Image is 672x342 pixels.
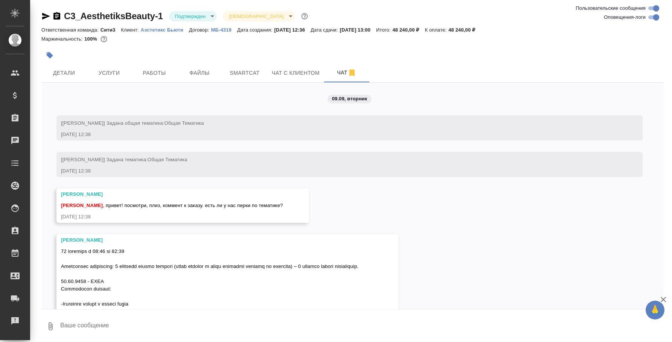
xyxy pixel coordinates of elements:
[121,27,140,33] p: Клиент:
[61,203,283,208] span: , привет! посмотри, плиз, коммент к заказу. есть ли у нас перки по тематике?
[347,68,357,77] svg: Отписаться
[211,26,237,33] a: МБ-4319
[274,27,311,33] p: [DATE] 12:36
[340,27,376,33] p: [DATE] 13:00
[61,131,616,138] div: [DATE] 12:38
[99,34,109,44] button: 0.00 RUB;
[227,68,263,78] span: Smartcat
[52,12,61,21] button: Скопировать ссылку
[237,27,274,33] p: Дата создания:
[448,27,481,33] p: 48 240,00 ₽
[141,27,189,33] p: Аэстетикс Бьюти
[646,301,664,319] button: 🙏
[61,236,372,244] div: [PERSON_NAME]
[604,14,646,21] span: Оповещения-логи
[173,13,208,20] button: Подтвержден
[332,95,367,103] p: 09.09, вторник
[61,203,103,208] span: [PERSON_NAME]
[392,27,425,33] p: 48 240,00 ₽
[141,26,189,33] a: Аэстетикс Бьюти
[227,13,286,20] button: [DEMOGRAPHIC_DATA]
[41,27,101,33] p: Ответственная команда:
[61,191,283,198] div: [PERSON_NAME]
[41,12,50,21] button: Скопировать ссылку для ЯМессенджера
[84,36,99,42] p: 100%
[181,68,218,78] span: Файлы
[425,27,448,33] p: К оплате:
[169,11,217,21] div: Подтвержден
[46,68,82,78] span: Детали
[61,157,187,162] span: [[PERSON_NAME]] Задана тематика:
[164,120,204,126] span: Общая Тематика
[649,302,661,318] span: 🙏
[41,47,58,64] button: Добавить тэг
[64,11,163,21] a: C3_AesthetiksBeauty-1
[61,120,204,126] span: [[PERSON_NAME]] Задана общая тематика:
[91,68,127,78] span: Услуги
[311,27,340,33] p: Дата сдачи:
[272,68,320,78] span: Чат с клиентом
[61,167,616,175] div: [DATE] 12:38
[329,68,365,77] span: Чат
[576,5,646,12] span: Пользовательские сообщения
[148,157,187,162] span: Общая Тематика
[189,27,211,33] p: Договор:
[61,213,283,221] div: [DATE] 12:38
[211,27,237,33] p: МБ-4319
[376,27,392,33] p: Итого:
[136,68,172,78] span: Работы
[101,27,121,33] p: Сити3
[300,11,309,21] button: Доп статусы указывают на важность/срочность заказа
[223,11,295,21] div: Подтвержден
[41,36,84,42] p: Маржинальность:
